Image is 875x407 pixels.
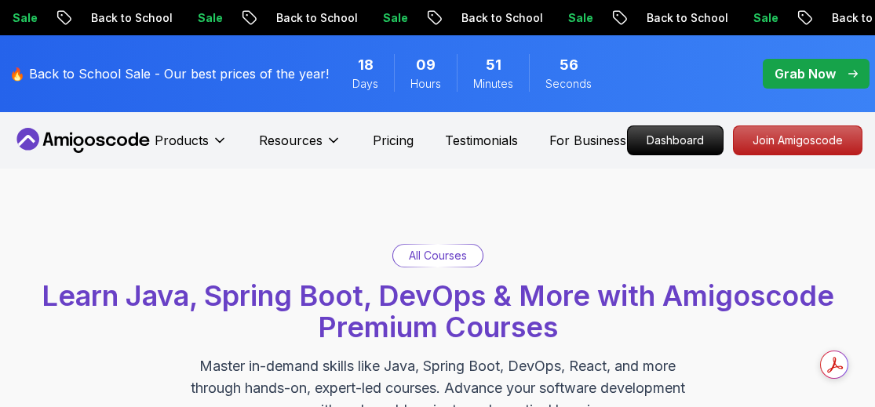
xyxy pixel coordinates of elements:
[660,10,767,26] p: Back to School
[358,54,374,76] span: 18 Days
[733,125,862,155] a: Join Amigoscode
[410,76,441,92] span: Hours
[373,131,414,150] a: Pricing
[560,54,578,76] span: 56 Seconds
[26,10,76,26] p: Sale
[352,76,378,92] span: Days
[155,131,209,150] p: Products
[734,126,862,154] p: Join Amigoscode
[628,126,723,154] p: Dashboard
[211,10,261,26] p: Sale
[259,131,323,150] p: Resources
[549,131,626,150] a: For Business
[582,10,632,26] p: Sale
[396,10,447,26] p: Sale
[627,125,724,155] a: Dashboard
[767,10,817,26] p: Sale
[486,54,501,76] span: 51 Minutes
[409,248,467,263] p: All Courses
[290,10,396,26] p: Back to School
[104,10,211,26] p: Back to School
[259,131,341,162] button: Resources
[775,64,836,83] p: Grab Now
[416,54,436,76] span: 9 Hours
[155,131,228,162] button: Products
[473,76,513,92] span: Minutes
[9,64,329,83] p: 🔥 Back to School Sale - Our best prices of the year!
[42,278,834,344] span: Learn Java, Spring Boot, DevOps & More with Amigoscode Premium Courses
[545,76,592,92] span: Seconds
[475,10,582,26] p: Back to School
[445,131,518,150] a: Testimonials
